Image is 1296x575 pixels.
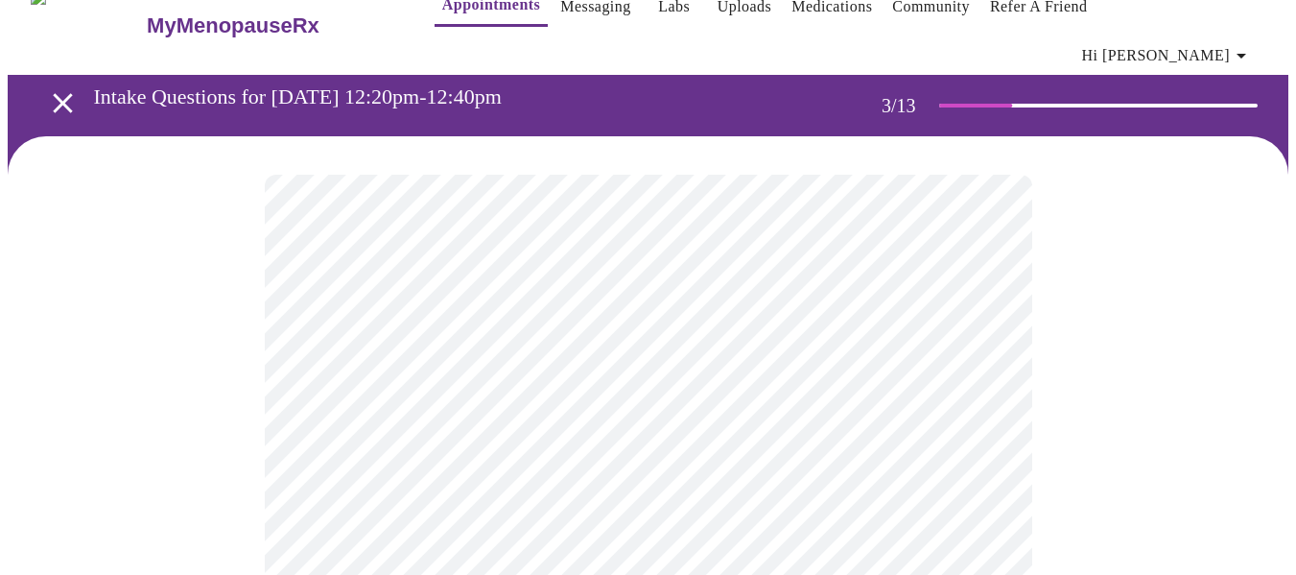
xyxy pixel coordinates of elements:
[94,84,806,109] h3: Intake Questions for [DATE] 12:20pm-12:40pm
[1082,42,1253,69] span: Hi [PERSON_NAME]
[1074,36,1261,75] button: Hi [PERSON_NAME]
[882,95,939,117] h3: 3 / 13
[147,13,319,38] h3: MyMenopauseRx
[35,75,91,132] button: open drawer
